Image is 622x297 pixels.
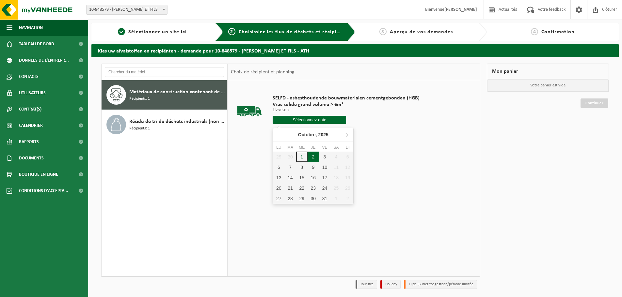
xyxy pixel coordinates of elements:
button: Résidu de tri de déchets industriels (non comparable au déchets ménagers) Récipients: 1 [102,110,227,139]
a: Continuer [581,98,608,108]
span: Tableau de bord [19,36,54,52]
span: Sélectionner un site ici [128,29,187,35]
span: Vrac solide grand volume > 6m³ [273,101,420,108]
span: Calendrier [19,117,43,134]
span: Choisissiez les flux de déchets et récipients [239,29,347,35]
div: 20 [273,183,284,193]
span: Contacts [19,68,39,85]
h2: Kies uw afvalstoffen en recipiënten - demande pour 10-848579 - [PERSON_NAME] ET FILS - ATH [91,44,619,57]
span: Données de l'entrepr... [19,52,69,68]
div: 21 [284,183,296,193]
span: Boutique en ligne [19,166,58,183]
span: 1 [118,28,125,35]
a: 1Sélectionner un site ici [95,28,210,36]
div: 9 [308,162,319,172]
span: 3 [379,28,387,35]
span: 2 [228,28,235,35]
li: Jour fixe [356,280,377,289]
span: 4 [531,28,538,35]
div: 27 [273,193,284,204]
span: Conditions d'accepta... [19,183,68,199]
div: Ve [319,144,330,151]
div: 1 [296,152,308,162]
li: Holiday [380,280,401,289]
div: Ma [284,144,296,151]
span: Rapports [19,134,39,150]
span: Contrat(s) [19,101,41,117]
span: Récipients: 1 [129,126,150,132]
div: Choix de récipient et planning [228,64,298,80]
div: Octobre, [295,129,331,140]
div: 17 [319,172,330,183]
div: 3 [319,152,330,162]
span: Navigation [19,20,43,36]
strong: [PERSON_NAME] [444,7,477,12]
div: 6 [273,162,284,172]
div: 22 [296,183,308,193]
div: Sa [330,144,342,151]
div: 24 [319,183,330,193]
div: 29 [296,193,308,204]
button: Matériaux de construction contenant de l'amiante lié au ciment (non friable) Récipients: 1 [102,80,227,110]
span: Documents [19,150,44,166]
div: Di [342,144,353,151]
span: SELFD - asbesthoudende bouwmaterialen cementgebonden (HGB) [273,95,420,101]
span: Confirmation [541,29,575,35]
div: 10 [319,162,330,172]
span: Utilisateurs [19,85,46,101]
div: 28 [284,193,296,204]
input: Chercher du matériel [105,67,224,77]
div: 2 [308,152,319,162]
div: Mon panier [487,64,609,79]
div: 8 [296,162,308,172]
div: 7 [284,162,296,172]
i: 2025 [318,132,328,137]
span: Récipients: 1 [129,96,150,102]
p: Votre panier est vide [487,79,609,92]
div: 16 [308,172,319,183]
p: Livraison [273,108,420,112]
div: Me [296,144,308,151]
input: Sélectionnez date [273,116,346,124]
div: 14 [284,172,296,183]
span: 10-848579 - ROUSSEAU ET FILS - ATH [86,5,167,15]
div: Je [308,144,319,151]
div: 31 [319,193,330,204]
span: Résidu de tri de déchets industriels (non comparable au déchets ménagers) [129,118,225,126]
div: 15 [296,172,308,183]
div: 23 [308,183,319,193]
li: Tijdelijk niet toegestaan/période limitée [404,280,477,289]
div: 13 [273,172,284,183]
div: Lu [273,144,284,151]
span: Matériaux de construction contenant de l'amiante lié au ciment (non friable) [129,88,225,96]
div: 30 [308,193,319,204]
span: Aperçu de vos demandes [390,29,453,35]
span: 10-848579 - ROUSSEAU ET FILS - ATH [87,5,167,14]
